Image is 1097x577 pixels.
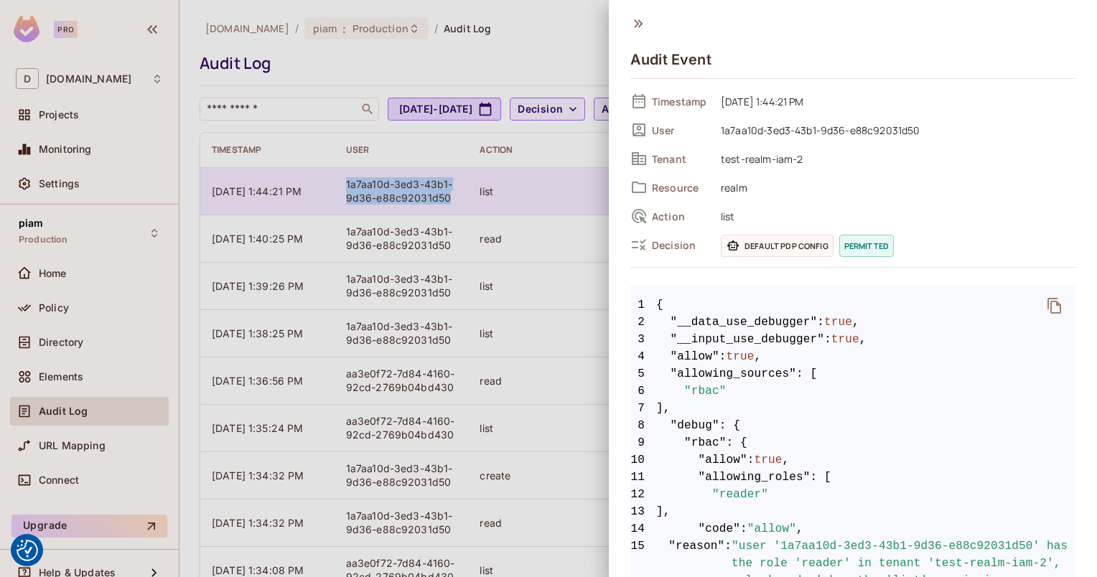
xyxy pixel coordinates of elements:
span: 1a7aa10d-3ed3-43b1-9d36-e88c92031d50 [714,121,1075,139]
span: : [824,331,831,348]
span: , [796,520,803,538]
span: permitted [839,235,894,257]
span: 13 [630,503,656,520]
span: : [740,520,747,538]
span: , [755,348,762,365]
span: : [747,451,755,469]
button: Consent Preferences [17,540,38,561]
span: test-realm-iam-2 [714,150,1075,167]
span: list [714,207,1075,225]
span: [DATE] 1:44:21 PM [714,93,1075,110]
span: Tenant [652,152,709,166]
span: 4 [630,348,656,365]
span: Default PDP config [721,235,834,257]
span: Action [652,210,709,223]
span: Decision [652,238,709,252]
span: , [783,451,790,469]
img: Revisit consent button [17,540,38,561]
span: Timestamp [652,95,709,108]
span: "__input_use_debugger" [671,331,825,348]
span: 3 [630,331,656,348]
span: : [ [796,365,817,383]
span: Resource [652,181,709,194]
span: User [652,123,709,137]
span: 1 [630,296,656,314]
span: ], [630,400,1075,417]
span: : [719,348,727,365]
span: : { [727,434,747,451]
span: "code" [699,520,741,538]
span: true [831,331,859,348]
span: 2 [630,314,656,331]
span: 12 [630,486,656,503]
span: : [817,314,824,331]
span: realm [714,179,1075,196]
span: "rbac" [684,383,727,400]
span: : [ [811,469,831,486]
span: , [852,314,859,331]
span: , [859,331,867,348]
span: "debug" [671,417,719,434]
span: 10 [630,451,656,469]
span: 11 [630,469,656,486]
span: true [824,314,852,331]
span: "allowing_sources" [671,365,797,383]
span: "__data_use_debugger" [671,314,818,331]
span: 8 [630,417,656,434]
span: 9 [630,434,656,451]
span: 14 [630,520,656,538]
h4: Audit Event [630,51,711,68]
span: true [727,348,755,365]
span: "allow" [699,451,747,469]
span: 5 [630,365,656,383]
span: "allow" [671,348,719,365]
span: "allowing_roles" [699,469,811,486]
span: { [656,296,663,314]
button: delete [1037,288,1072,323]
span: : { [719,417,740,434]
span: 6 [630,383,656,400]
span: 7 [630,400,656,417]
span: "allow" [747,520,796,538]
span: "reader" [712,486,768,503]
span: "rbac" [684,434,727,451]
span: ], [630,503,1075,520]
span: true [755,451,783,469]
